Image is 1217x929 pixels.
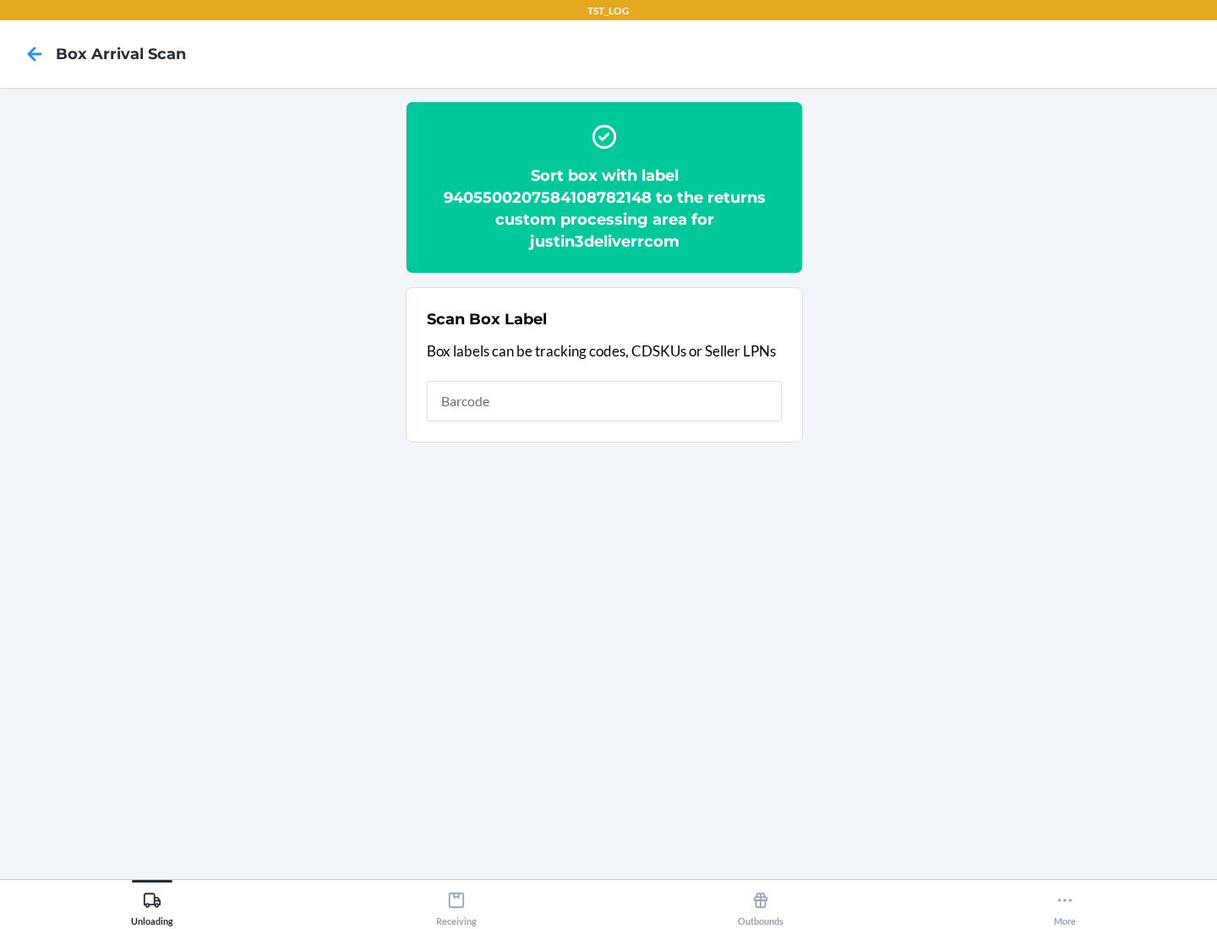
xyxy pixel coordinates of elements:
[913,880,1217,926] button: More
[587,3,630,19] p: TST_LOG
[427,308,547,330] h2: Scan Box Label
[131,884,173,926] div: Unloading
[1054,884,1076,926] div: More
[427,381,782,421] input: Barcode
[427,340,782,362] p: Box labels can be tracking codes, CDSKUs or Seller LPNs
[436,884,477,926] div: Receiving
[56,43,186,65] h4: Box Arrival Scan
[608,880,913,926] button: Outbounds
[427,165,782,253] h2: Sort box with label 9405500207584108782148 to the returns custom processing area for justin3deliv...
[304,880,608,926] button: Receiving
[738,884,783,926] div: Outbounds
